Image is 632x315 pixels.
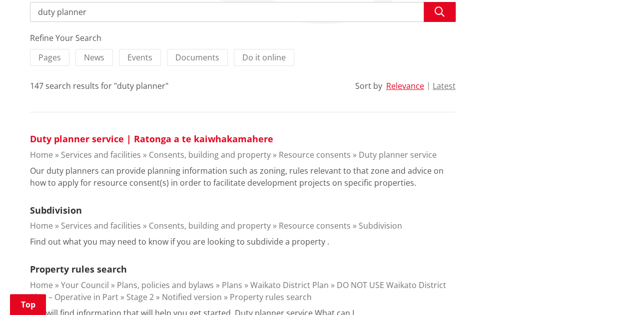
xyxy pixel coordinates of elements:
[61,280,109,291] a: Your Council
[162,292,222,303] a: Notified version
[30,2,456,22] input: Search input
[30,80,168,92] div: 147 search results for "duty planner"
[30,263,127,275] a: Property rules search
[250,280,329,291] a: Waikato District Plan
[127,52,152,63] span: Events
[10,294,46,315] a: Top
[359,220,402,231] a: Subdivision
[149,220,271,231] a: Consents, building and property
[30,32,456,44] div: Refine Your Search
[30,133,273,145] a: Duty planner service | Ratonga a te kaiwhakamahere
[126,292,154,303] a: Stage 2
[61,220,141,231] a: Services and facilities
[38,52,61,63] span: Pages
[30,220,53,231] a: Home
[279,220,351,231] a: Resource consents
[149,149,271,160] a: Consents, building and property
[61,149,141,160] a: Services and facilities
[433,81,456,90] button: Latest
[84,52,104,63] span: News
[30,204,82,216] a: Subdivision
[117,280,214,291] a: Plans, policies and bylaws
[359,149,437,160] a: Duty planner service
[279,149,351,160] a: Resource consents
[30,165,456,189] p: Our duty planners can provide planning information such as zoning, rules relevant to that zone an...
[30,280,53,291] a: Home
[242,52,286,63] span: Do it online
[586,273,622,309] iframe: Messenger Launcher
[30,149,53,160] a: Home
[222,280,242,291] a: Plans
[355,80,382,92] div: Sort by
[230,292,312,303] a: Property rules search
[386,81,424,90] button: Relevance
[175,52,219,63] span: Documents
[30,236,329,248] p: Find out what you may need to know if you are looking to subdivide a property .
